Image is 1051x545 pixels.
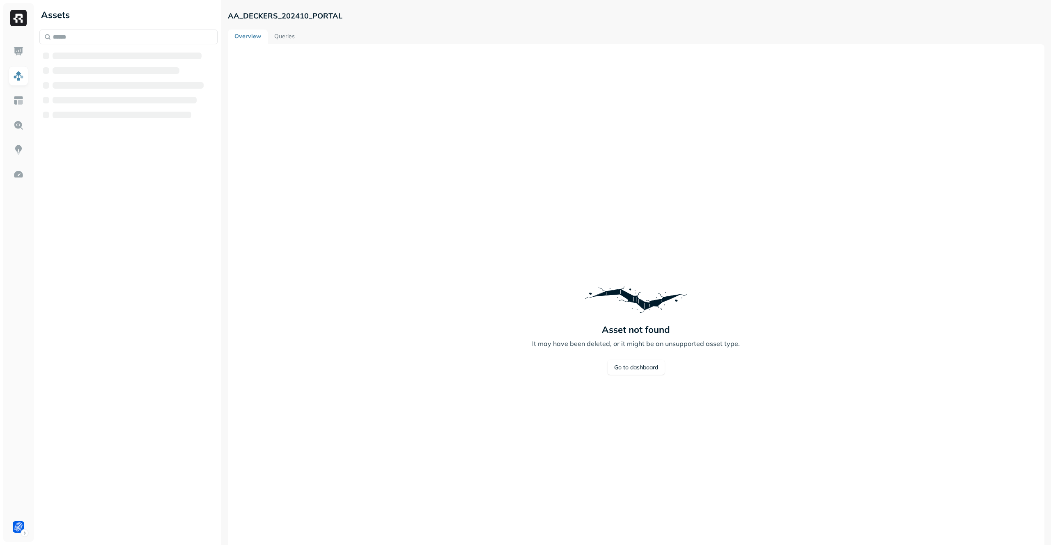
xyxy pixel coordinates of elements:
[583,279,689,320] img: Error
[228,11,342,21] p: AA_DECKERS_202410_PORTAL
[13,521,24,533] img: Forter
[13,71,24,81] img: Assets
[602,324,670,335] p: Asset not found
[532,339,740,348] p: It may have been deleted, or it might be an unsupported asset type.
[228,30,268,44] a: Overview
[10,10,27,26] img: Ryft
[13,46,24,57] img: Dashboard
[13,120,24,131] img: Query Explorer
[13,95,24,106] img: Asset Explorer
[268,30,301,44] a: Queries
[39,8,218,21] div: Assets
[13,169,24,180] img: Optimization
[13,144,24,155] img: Insights
[608,360,665,375] a: Go to dashboard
